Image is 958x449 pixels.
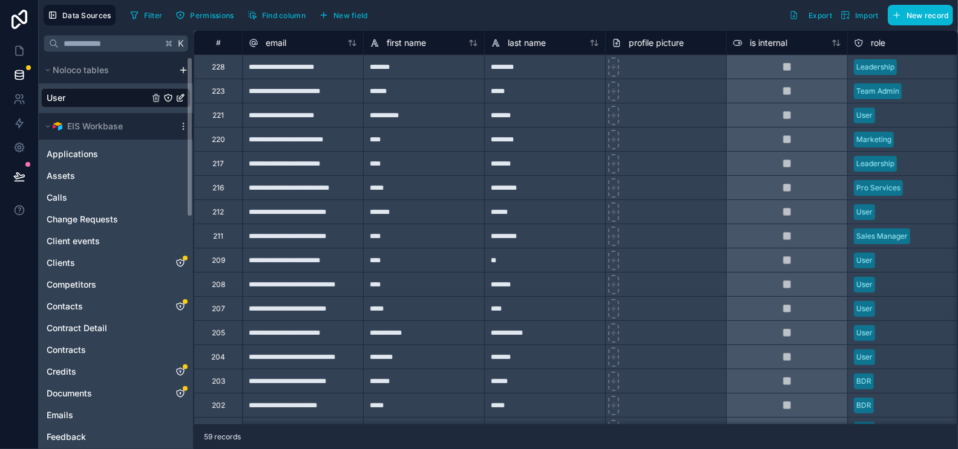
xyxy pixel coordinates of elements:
span: Applications [47,148,98,160]
span: profile picture [629,37,684,49]
span: Clients [47,257,75,269]
div: 228 [212,62,225,72]
span: User [47,92,65,104]
span: Import [855,11,879,20]
div: 216 [212,183,224,193]
div: BDR [856,400,871,411]
span: Contacts [47,300,83,312]
div: Contract Detail [41,318,191,338]
div: 203 [212,376,225,386]
div: Team Admin [856,86,899,97]
div: 212 [212,207,224,217]
div: User [856,303,873,314]
span: New record [907,11,949,20]
span: Competitors [47,279,96,291]
button: Import [836,5,883,25]
div: User [856,352,873,363]
span: Emails [47,409,73,421]
span: 59 records [204,432,241,442]
div: Credits [41,362,191,381]
span: Noloco tables [53,64,109,76]
span: New field [333,11,368,20]
div: Competitors [41,275,191,294]
div: 221 [212,111,224,120]
img: Airtable Logo [53,121,62,131]
div: Pro Services [856,183,901,193]
div: 208 [212,280,225,289]
div: User [856,279,873,290]
button: New field [315,6,372,24]
div: 211 [213,231,223,241]
div: 220 [212,135,225,144]
button: Filter [125,6,167,24]
div: Change Requests [41,210,191,229]
span: Feedback [47,431,86,443]
div: User [856,328,873,338]
span: Permissions [190,11,234,20]
button: Airtable LogoEIS Workbase [41,118,174,135]
span: first name [387,37,426,49]
div: User [856,110,873,121]
div: Contracts [41,340,191,360]
span: Contract Detail [47,322,107,334]
span: role [871,37,885,49]
span: Client events [47,235,100,247]
div: Feedback [41,427,191,447]
span: Assets [47,170,75,182]
span: Export [809,11,832,20]
span: Calls [47,192,67,204]
span: last name [508,37,546,49]
a: New record [883,5,953,25]
div: 217 [212,159,224,169]
div: 223 [212,86,225,96]
div: Marketing [856,134,891,145]
span: Find column [262,11,306,20]
button: Find column [243,6,310,24]
span: K [177,39,185,48]
div: BDR [856,376,871,387]
a: Permissions [171,6,243,24]
div: Contacts [41,297,191,316]
div: Applications [41,144,191,164]
span: Change Requests [47,213,118,225]
button: Permissions [171,6,238,24]
div: User [41,88,191,108]
span: is internal [750,37,787,49]
div: Leadership [856,62,894,73]
span: Credits [47,366,76,378]
div: Leadership [856,158,894,169]
div: 205 [212,328,225,338]
button: Export [785,5,836,25]
span: Contracts [47,344,86,356]
span: Filter [144,11,163,20]
button: Noloco tables [41,62,174,79]
div: 202 [212,401,225,410]
div: Client events [41,231,191,251]
div: User [856,255,873,266]
span: Data Sources [62,11,111,20]
div: 207 [212,304,225,314]
div: Assets [41,166,191,186]
span: Documents [47,387,92,399]
span: EIS Workbase [67,120,123,132]
div: Emails [41,405,191,425]
span: email [266,37,286,49]
button: New record [888,5,953,25]
div: # [203,38,233,47]
div: Calls [41,188,191,207]
div: User [856,207,873,218]
div: 204 [211,352,225,362]
div: User [856,424,873,435]
button: Data Sources [44,5,116,25]
div: Documents [41,384,191,403]
div: Clients [41,253,191,273]
div: 209 [212,256,225,265]
div: scrollable content [39,57,193,448]
div: Sales Manager [856,231,908,242]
